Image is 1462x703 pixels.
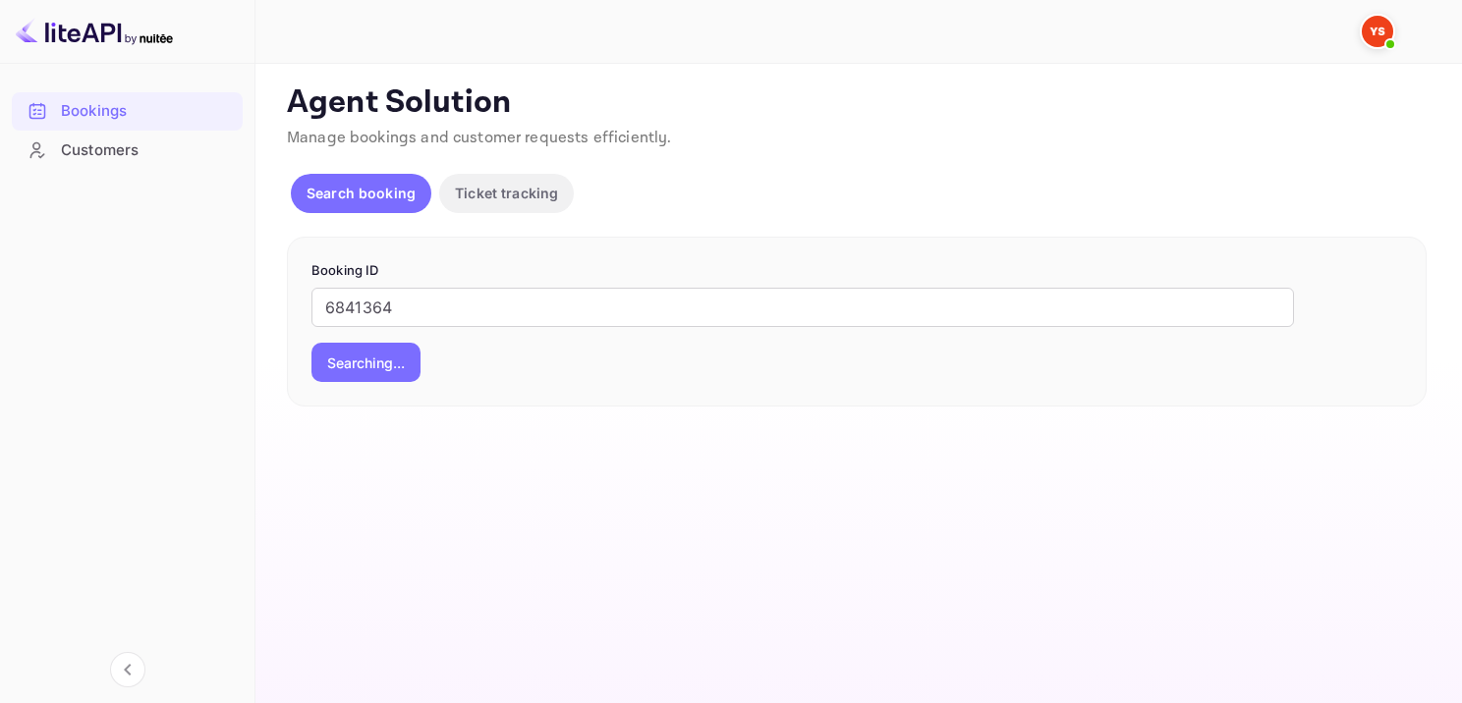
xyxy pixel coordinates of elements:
p: Search booking [307,183,416,203]
img: Yandex Support [1362,16,1393,47]
p: Agent Solution [287,83,1427,123]
button: Collapse navigation [110,652,145,687]
div: Customers [61,139,233,162]
img: LiteAPI logo [16,16,173,47]
div: Bookings [61,100,233,123]
span: Manage bookings and customer requests efficiently. [287,128,672,148]
input: Enter Booking ID (e.g., 63782194) [311,288,1294,327]
a: Bookings [12,92,243,129]
button: Searching... [311,343,421,382]
a: Customers [12,132,243,168]
p: Ticket tracking [455,183,558,203]
div: Bookings [12,92,243,131]
p: Booking ID [311,261,1402,281]
div: Customers [12,132,243,170]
